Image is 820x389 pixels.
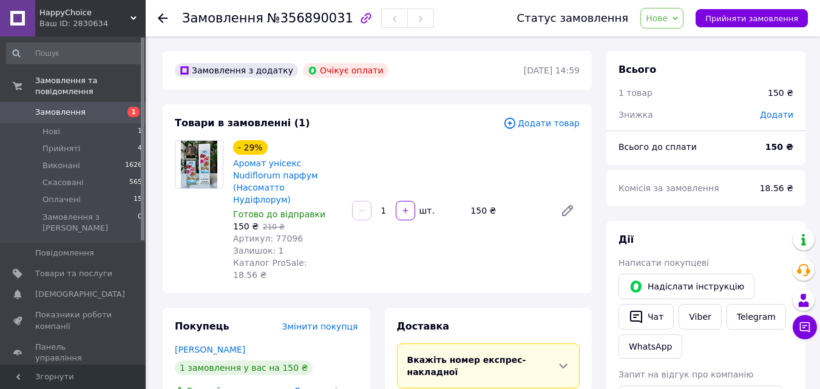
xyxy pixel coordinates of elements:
span: Нові [42,126,60,137]
a: Viber [679,304,721,330]
span: 15 [134,194,142,205]
div: Статус замовлення [517,12,629,24]
span: Всього до сплати [618,142,697,152]
span: [DEMOGRAPHIC_DATA] [35,289,125,300]
span: Панель управління [35,342,112,364]
span: Нове [646,13,668,23]
button: Чат з покупцем [793,315,817,339]
span: Додати [760,110,793,120]
span: 0 [138,212,142,234]
span: Замовлення та повідомлення [35,75,146,97]
span: Показники роботи компанії [35,310,112,331]
div: 150 ₴ [768,87,793,99]
time: [DATE] 14:59 [524,66,580,75]
span: Написати покупцеві [618,258,709,268]
span: Артикул: 77096 [233,234,303,243]
span: HappyChoice [39,7,130,18]
img: Аромат унісекс Nudiflorum парфум (Насоматто Нудіфлорум) [181,141,217,188]
span: Оплачені [42,194,81,205]
span: Замовлення [182,11,263,25]
span: 18.56 ₴ [760,183,793,193]
span: Доставка [397,320,450,332]
div: шт. [416,205,436,217]
a: Редагувати [555,198,580,223]
a: Telegram [727,304,786,330]
button: Чат [618,304,674,330]
span: 1 [138,126,142,137]
button: Надіслати інструкцію [618,274,754,299]
span: Прийняти замовлення [705,14,798,23]
button: Прийняти замовлення [696,9,808,27]
span: Дії [618,234,634,245]
span: 1 товар [618,88,652,98]
span: Скасовані [42,177,84,188]
span: 1 [127,107,140,117]
div: Повернутися назад [158,12,168,24]
span: Повідомлення [35,248,94,259]
span: Товари та послуги [35,268,112,279]
span: Додати товар [503,117,580,130]
a: [PERSON_NAME] [175,345,245,354]
span: Змінити покупця [282,322,358,331]
span: 1626 [125,160,142,171]
span: Всього [618,64,656,75]
span: Запит на відгук про компанію [618,370,753,379]
div: - 29% [233,140,268,155]
div: Ваш ID: 2830634 [39,18,146,29]
span: Товари в замовленні (1) [175,117,310,129]
div: Очікує оплати [303,63,388,78]
span: 565 [129,177,142,188]
span: Готово до відправки [233,209,325,219]
span: №356890031 [267,11,353,25]
span: Каталог ProSale: 18.56 ₴ [233,258,307,280]
span: Комісія за замовлення [618,183,719,193]
span: Виконані [42,160,80,171]
span: Замовлення [35,107,86,118]
span: 4 [138,143,142,154]
div: 1 замовлення у вас на 150 ₴ [175,360,313,375]
b: 150 ₴ [765,142,793,152]
span: 210 ₴ [263,223,285,231]
a: WhatsApp [618,334,682,359]
a: Аромат унісекс Nudiflorum парфум (Насоматто Нудіфлорум) [233,158,318,205]
div: Замовлення з додатку [175,63,298,78]
span: Замовлення з [PERSON_NAME] [42,212,138,234]
span: Прийняті [42,143,80,154]
span: Залишок: 1 [233,246,284,255]
span: Вкажіть номер експрес-накладної [407,355,526,377]
span: 150 ₴ [233,222,259,231]
span: Знижка [618,110,653,120]
span: Покупець [175,320,229,332]
div: 150 ₴ [466,202,551,219]
input: Пошук [6,42,143,64]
